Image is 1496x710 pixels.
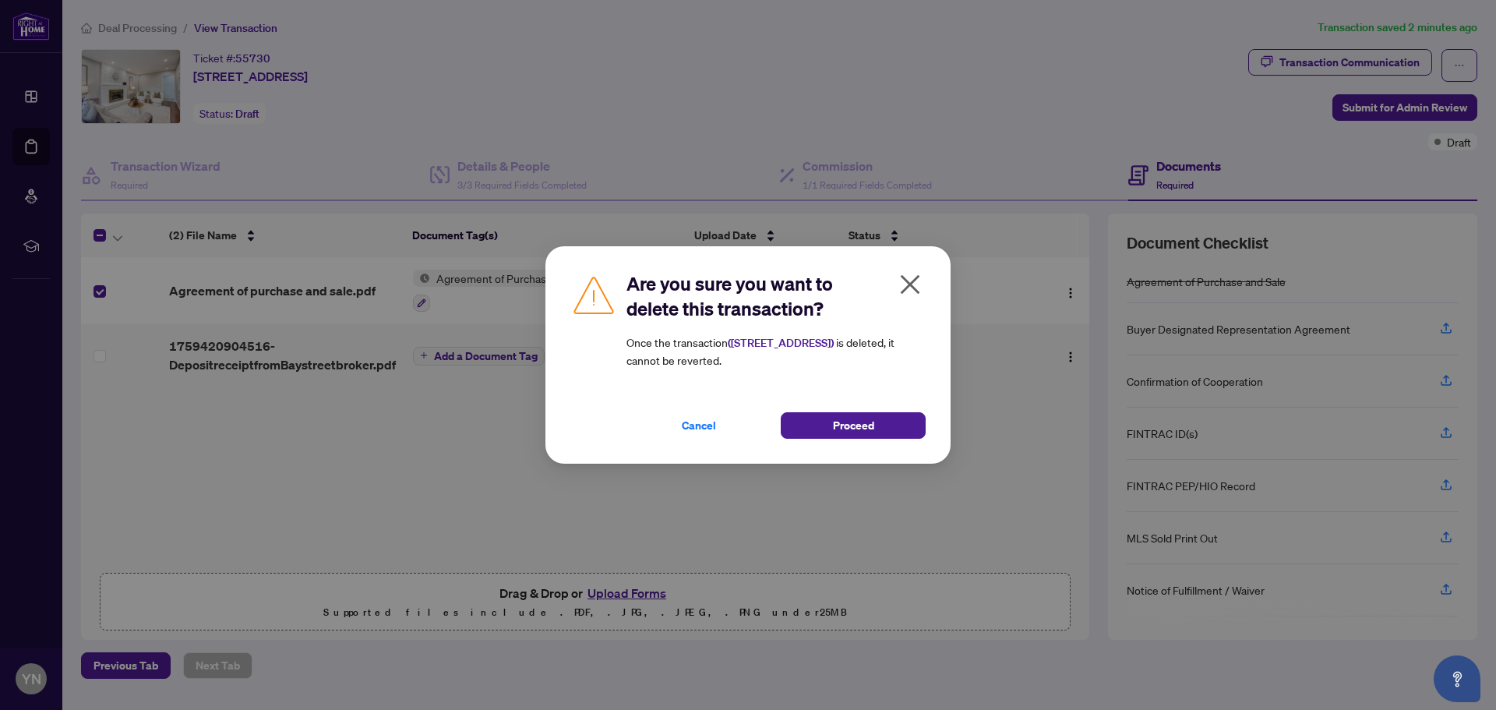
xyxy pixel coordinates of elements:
button: Open asap [1434,655,1480,702]
span: Proceed [833,413,874,438]
h2: Are you sure you want to delete this transaction? [626,271,926,321]
span: close [898,272,923,297]
article: Once the transaction is deleted, it cannot be reverted. [626,334,926,369]
button: Proceed [781,412,926,439]
span: Cancel [682,413,716,438]
strong: ( [STREET_ADDRESS] ) [728,336,834,350]
button: Cancel [626,412,771,439]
